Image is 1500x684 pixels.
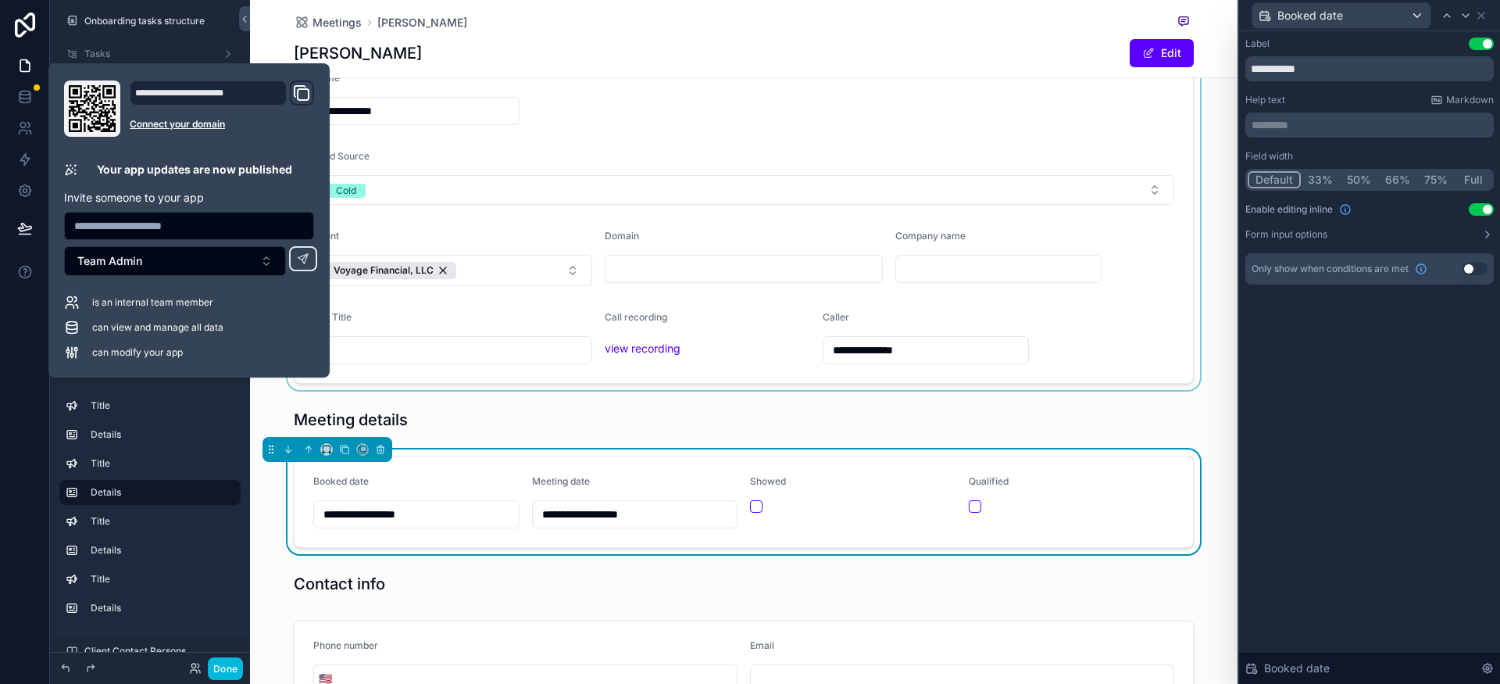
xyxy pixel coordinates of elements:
[77,253,142,269] span: Team Admin
[969,475,1009,487] span: Qualified
[1340,171,1378,188] button: 50%
[1252,263,1409,275] span: Only show when conditions are met
[64,246,286,276] button: Select Button
[750,475,786,487] span: Showed
[294,42,422,64] h1: [PERSON_NAME]
[1245,94,1285,106] label: Help text
[1245,150,1293,163] label: Field width
[1264,661,1330,676] span: Booked date
[130,118,314,131] a: Connect your domain
[1430,94,1494,106] a: Markdown
[1245,203,1333,216] span: Enable editing inline
[1417,171,1455,188] button: 75%
[208,657,243,680] button: Done
[84,15,231,27] label: Onboarding tasks structure
[1301,171,1340,188] button: 33%
[532,475,590,487] span: Meeting date
[92,321,223,334] span: can view and manage all data
[313,475,369,487] span: Booked date
[91,457,228,470] label: Title
[1245,228,1494,241] button: Form input options
[91,515,228,528] label: Title
[1245,228,1327,241] label: Form input options
[91,544,228,557] label: Details
[1245,113,1494,138] div: scrollable content
[1248,171,1301,188] button: Default
[91,428,228,441] label: Details
[1277,8,1343,23] span: Booked date
[294,15,362,30] a: Meetings
[91,486,228,499] label: Details
[1245,38,1270,50] div: Label
[97,162,292,177] p: Your app updates are now published
[312,15,362,30] span: Meetings
[1455,171,1491,188] button: Full
[84,48,209,60] label: Tasks
[91,399,228,412] label: Title
[92,346,183,359] span: can modify your app
[1378,171,1417,188] button: 66%
[1446,94,1494,106] span: Markdown
[91,573,228,586] label: Title
[130,81,314,137] div: Domain and Custom Link
[1130,39,1194,67] button: Edit
[50,386,250,636] div: scrollable content
[64,190,314,206] p: Invite someone to your app
[377,15,467,30] a: [PERSON_NAME]
[91,602,228,614] label: Details
[92,296,213,309] span: is an internal team member
[1252,2,1431,29] button: Booked date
